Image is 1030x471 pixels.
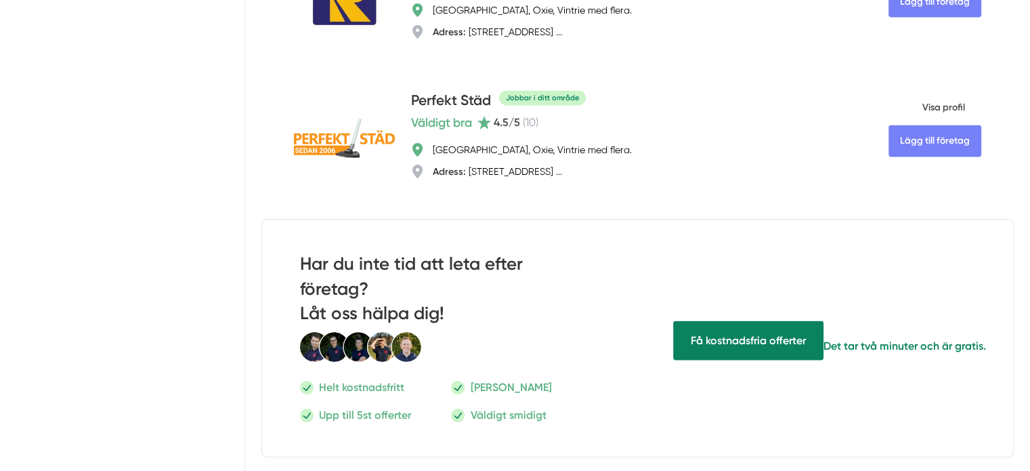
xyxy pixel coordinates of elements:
h2: Har du inte tid att leta efter företag? Låt oss hälpa dig! [300,252,591,331]
span: ( 10 ) [523,116,538,129]
strong: Adress: [433,26,466,38]
div: [STREET_ADDRESS] ... [433,165,562,178]
div: [STREET_ADDRESS] ... [433,25,562,39]
span: Få hjälp [673,321,823,360]
p: Upp till 5st offerter [319,407,411,424]
span: 4.5 /5 [494,116,520,129]
span: Väldigt bra [411,113,472,132]
div: [GEOGRAPHIC_DATA], Oxie, Vintrie med flera. [433,3,632,17]
img: Smartproduktion Personal [300,331,422,363]
p: Väldigt smidigt [470,407,546,424]
div: [GEOGRAPHIC_DATA], Oxie, Vintrie med flera. [433,143,632,157]
p: Helt kostnadsfritt [319,379,404,396]
p: [PERSON_NAME] [470,379,551,396]
h4: Perfekt Städ [411,90,491,112]
img: Perfekt Städ [294,119,395,158]
div: Jobbar i ditt område [499,91,586,105]
span: Visa profil [888,90,965,125]
: Lägg till företag [888,125,981,157]
strong: Adress: [433,165,466,178]
p: Det tar två minuter och är gratis. [823,337,986,354]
